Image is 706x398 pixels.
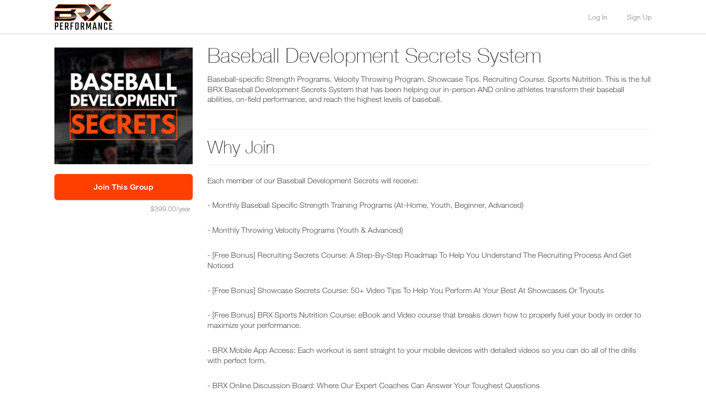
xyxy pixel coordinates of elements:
a: Join This Group [54,174,193,200]
p: Each member of our Baseball Development Secrets will receive: [207,175,652,186]
a: Sign Up [627,14,652,21]
p: - Monthly Throwing Velocity Programs (Youth & Advanced) [207,225,652,235]
p: - BRX Online Discussion Board: Where Our Expert Coaches Can Answer Your Toughest Questions [207,380,652,391]
span: $399.00/year [151,204,190,213]
img: 6f7da32581c89ca25d665dc3aae533e4f14fe3ef_original.svg [54,4,113,30]
img: ios_large.png [54,48,193,164]
p: - [Free Bonus] BRX Sports Nutrition Course: eBook and Video course that breaks down how to proper... [207,310,652,330]
p: - [Free Bonus] Showcase Secrets Course: 50+ Video Tips To Help You Perform At Your Best At Showca... [207,285,652,296]
a: Log In [588,14,607,21]
p: - Monthly Baseball Specific Strength Training Programs (At-Home, Youth, Beginner, Advanced) [207,200,652,210]
h1: Baseball Development Secrets System [207,41,575,70]
h2: Why Join [207,129,652,165]
p: - [Free Bonus] Recruiting Secrets Course: A Step-By-Step Roadmap To Help You Understand The Recru... [207,250,652,271]
p: Baseball-specific Strength Programs. Velocity Throwing Program. Showcase Tips. Recruiting Course.... [207,74,652,104]
p: - BRX Mobile App Access: Each workout is sent straight to your mobile devices with detailed video... [207,345,652,366]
